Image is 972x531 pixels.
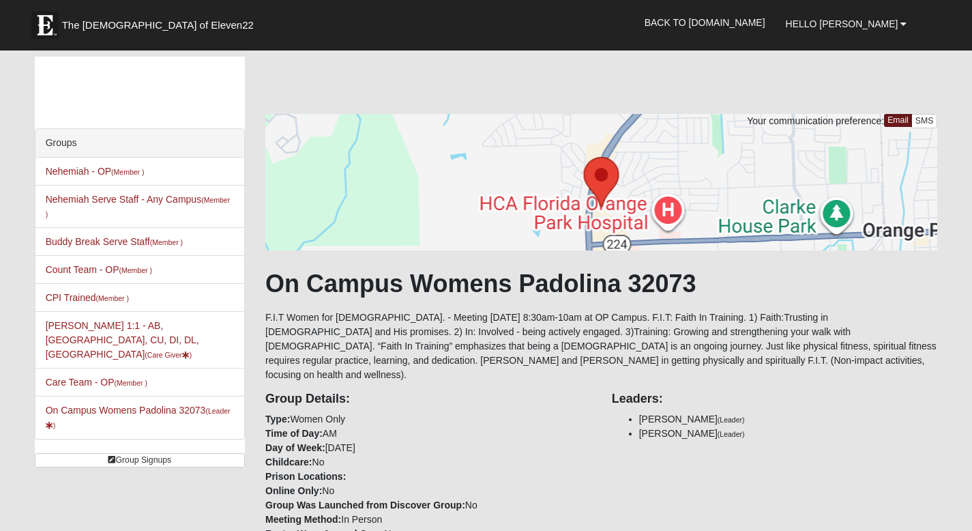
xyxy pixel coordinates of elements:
small: (Leader ) [46,407,231,429]
strong: Online Only: [265,485,322,496]
strong: Childcare: [265,457,312,468]
h1: On Campus Womens Padolina 32073 [265,269,937,298]
li: [PERSON_NAME] [639,427,938,441]
small: (Leader) [718,430,745,438]
a: The [DEMOGRAPHIC_DATA] of Eleven22 [25,5,297,39]
a: Nehemiah Serve Staff - Any Campus(Member ) [46,194,231,219]
span: Your communication preference: [747,115,884,126]
small: (Care Giver ) [145,351,192,359]
small: (Member ) [119,266,152,274]
a: Email [884,114,912,127]
a: Back to [DOMAIN_NAME] [634,5,776,40]
small: (Leader) [718,416,745,424]
strong: Group Was Launched from Discover Group: [265,500,465,511]
a: CPI Trained(Member ) [46,292,129,303]
a: Buddy Break Serve Staff(Member ) [46,236,183,247]
a: On Campus Womens Padolina 32073(Leader) [46,405,231,430]
small: (Member ) [150,238,183,246]
div: Groups [35,129,244,158]
a: Care Team - OP(Member ) [46,377,147,388]
img: Eleven22 logo [31,12,59,39]
span: Hello [PERSON_NAME] [786,18,898,29]
a: [PERSON_NAME] 1:1 - AB, [GEOGRAPHIC_DATA], CU, DI, DL, [GEOGRAPHIC_DATA](Care Giver) [46,320,199,360]
a: Group Signups [35,453,245,468]
strong: Time of Day: [265,428,323,439]
a: Nehemiah - OP(Member ) [46,166,145,177]
h4: Group Details: [265,392,591,407]
li: [PERSON_NAME] [639,412,938,427]
strong: Type: [265,414,290,425]
a: SMS [911,114,938,128]
span: The [DEMOGRAPHIC_DATA] of Eleven22 [62,18,254,32]
small: (Member ) [96,294,129,302]
strong: Day of Week: [265,442,325,453]
a: Hello [PERSON_NAME] [776,7,917,41]
h4: Leaders: [612,392,938,407]
a: Count Team - OP(Member ) [46,264,152,275]
strong: Prison Locations: [265,471,346,482]
small: (Member ) [111,168,144,176]
small: (Member ) [115,379,147,387]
